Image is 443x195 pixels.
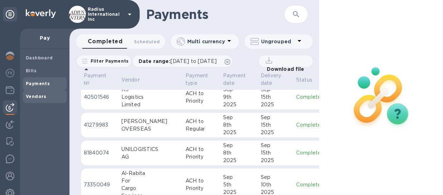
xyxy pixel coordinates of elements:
div: Sep [261,142,290,149]
p: 40501546 [84,93,116,101]
div: Sep [261,114,290,121]
div: Logistics [121,93,180,101]
div: Sep [223,114,255,121]
p: Completed [296,149,332,157]
div: 15th [261,93,290,101]
span: Vendor [121,76,149,84]
p: Payment type [186,72,208,87]
p: Filter Payments [88,58,129,64]
p: Download file [264,65,304,73]
div: 15th [261,121,290,129]
div: For [121,177,180,185]
h1: Payments [146,7,285,22]
p: Date range : [139,58,220,65]
div: Sep [223,174,255,181]
div: 2025 [223,101,255,108]
div: UNILOGISTICS [121,146,180,153]
div: Unpin categories [3,7,17,21]
p: 81840074 [84,149,116,157]
div: Al-Rabita [121,170,180,177]
div: 10th [261,181,290,189]
div: Date range:[DATE] to [DATE] [133,55,232,67]
p: Completed [296,93,332,101]
span: Payment date [223,72,255,87]
p: ACH to Priority [186,177,217,192]
span: [DATE] to [DATE] [170,58,217,64]
div: 15th [261,149,290,157]
p: ACH to Regular [186,118,217,133]
div: Sep [261,174,290,181]
p: Vendor [121,76,140,84]
div: 2025 [261,101,290,108]
p: 73350049 [84,181,116,189]
div: 9th [223,93,255,101]
img: Foreign exchange [6,69,14,77]
div: 2025 [223,157,255,164]
div: 8th [223,149,255,157]
p: Multi currency [187,38,225,45]
div: 2025 [223,129,255,136]
p: Pay [26,34,64,42]
div: 2025 [261,157,290,164]
p: Radius International Inc [88,7,124,22]
b: Payments [26,81,50,86]
img: Wallets [6,86,14,94]
div: AG [121,153,180,161]
span: Scheduled [134,38,160,45]
p: Status [296,76,312,84]
div: Cargo [121,185,180,192]
span: Payment № [84,72,116,87]
p: ACH to Priority [186,146,217,161]
p: Payment date [223,72,246,87]
div: Limited [121,101,180,108]
img: Logo [26,9,56,18]
p: ACH to Priority [186,90,217,105]
b: Dashboard [26,55,53,60]
div: OVERSEAS [121,125,180,133]
span: Payment type [186,72,217,87]
span: Delivery date [261,72,290,87]
div: 5th [223,181,255,189]
div: Sep [223,142,255,149]
p: 41279983 [84,121,116,129]
div: [PERSON_NAME] [121,118,180,125]
p: Ungrouped [261,38,295,45]
span: Status [296,76,322,84]
p: Payment № [84,72,106,87]
div: 8th [223,121,255,129]
p: Completed [296,181,332,189]
b: Vendors [26,94,47,99]
div: 2025 [261,129,290,136]
p: Delivery date [261,72,281,87]
span: Completed [88,36,122,47]
p: Completed [296,121,332,129]
b: Bills [26,68,37,73]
